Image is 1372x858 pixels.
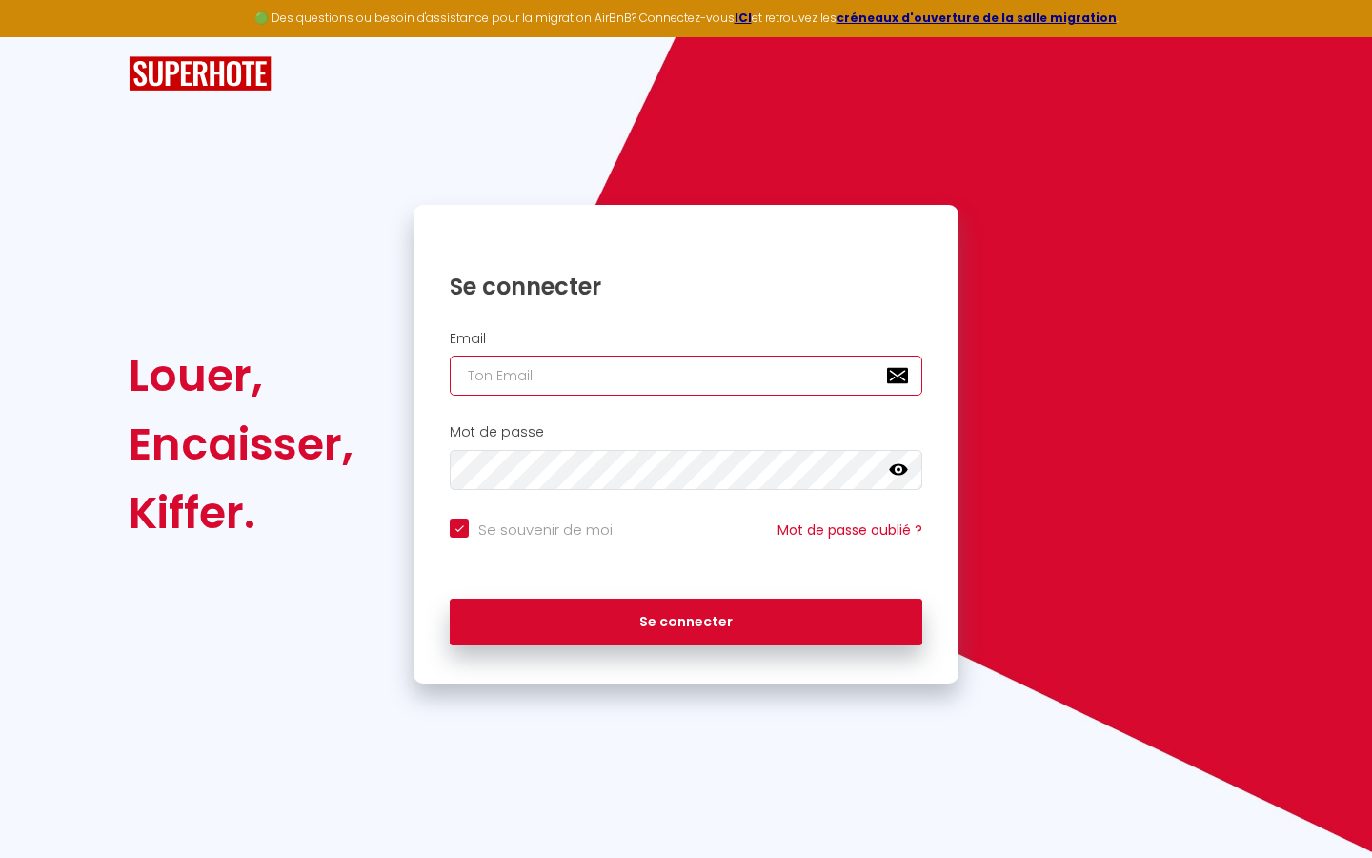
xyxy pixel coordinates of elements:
[129,341,353,410] div: Louer,
[450,331,922,347] h2: Email
[450,599,922,646] button: Se connecter
[450,356,922,396] input: Ton Email
[129,410,353,479] div: Encaisser,
[129,479,353,547] div: Kiffer.
[735,10,752,26] a: ICI
[129,56,272,92] img: SuperHote logo
[450,272,922,301] h1: Se connecter
[777,521,922,540] a: Mot de passe oublié ?
[15,8,72,65] button: Ouvrir le widget de chat LiveChat
[837,10,1117,26] a: créneaux d'ouverture de la salle migration
[450,424,922,440] h2: Mot de passe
